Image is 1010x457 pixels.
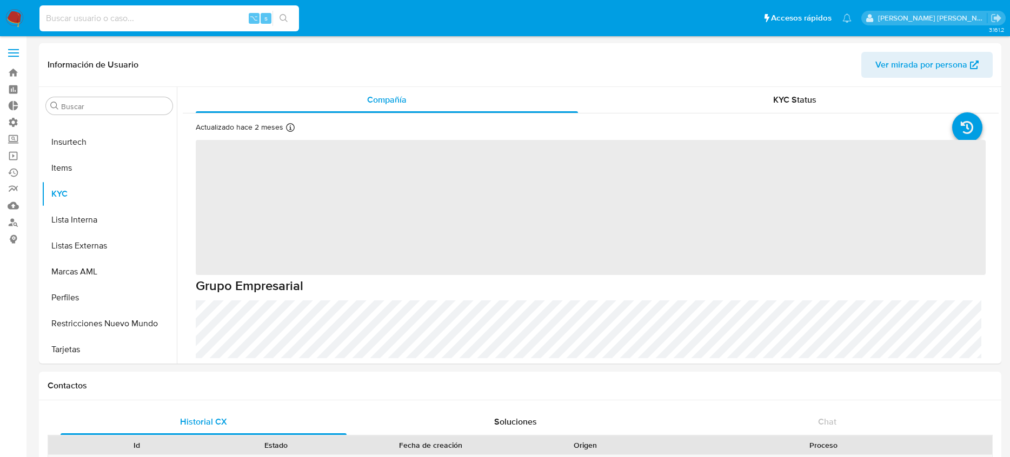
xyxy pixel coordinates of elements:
[48,59,138,70] h1: Información de Usuario
[273,11,295,26] button: search-icon
[42,337,177,362] button: Tarjetas
[39,11,299,25] input: Buscar usuario o caso...
[494,415,537,428] span: Soluciones
[773,93,816,106] span: KYC Status
[42,181,177,207] button: KYC
[42,311,177,337] button: Restricciones Nuevo Mundo
[42,155,177,181] button: Items
[523,440,647,451] div: Origen
[214,440,337,451] div: Estado
[662,440,985,451] div: Proceso
[42,259,177,285] button: Marcas AML
[196,361,986,377] h6: Estructura corporativa
[42,285,177,311] button: Perfiles
[42,207,177,233] button: Lista Interna
[61,102,168,111] input: Buscar
[196,122,283,132] p: Actualizado hace 2 meses
[367,93,407,106] span: Compañía
[48,380,993,391] h1: Contactos
[353,440,508,451] div: Fecha de creación
[842,14,852,23] a: Notificaciones
[42,129,177,155] button: Insurtech
[878,13,987,23] p: giuliana.competiello@mercadolibre.com
[42,233,177,259] button: Listas Externas
[991,12,1002,24] a: Salir
[180,415,227,428] span: Historial CX
[875,52,967,78] span: Ver mirada por persona
[196,140,986,275] span: ‌
[50,102,59,110] button: Buscar
[818,415,836,428] span: Chat
[75,440,198,451] div: Id
[264,13,268,23] span: s
[196,278,986,294] h1: Grupo Empresarial
[250,13,258,23] span: ⌥
[771,12,832,24] span: Accesos rápidos
[861,52,993,78] button: Ver mirada por persona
